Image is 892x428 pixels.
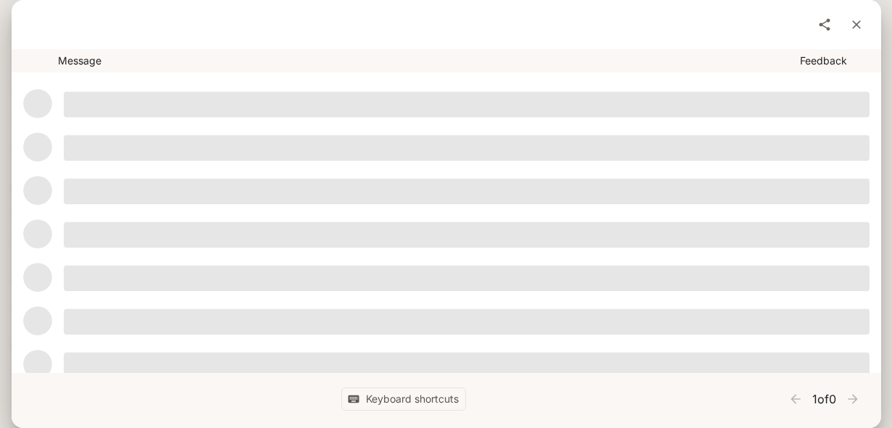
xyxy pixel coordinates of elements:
p: Feedback [800,54,870,68]
p: Message [58,54,800,68]
button: Keyboard shortcuts [341,387,466,411]
button: close [843,12,870,38]
p: 1 of 0 [812,390,836,408]
button: share [812,12,838,38]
